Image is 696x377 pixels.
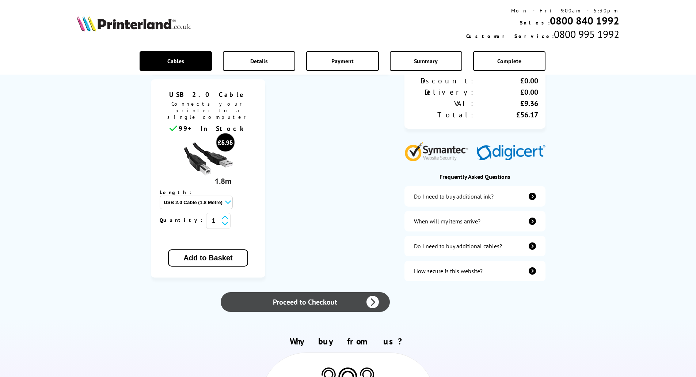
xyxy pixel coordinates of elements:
[412,99,475,108] div: VAT:
[475,87,538,97] div: £0.00
[550,14,619,27] a: 0800 840 1992
[554,27,619,41] span: 0800 995 1992
[404,173,545,180] div: Frequently Asked Questions
[475,110,538,120] div: £56.17
[160,217,206,223] span: Quantity:
[414,193,494,200] div: Do I need to buy additional ink?
[414,267,483,275] div: How secure is this website?
[404,140,473,161] img: Symantec Website Security
[414,242,502,250] div: Do I need to buy additional cables?
[180,133,235,188] img: usb cable
[156,90,260,99] span: USB 2.0 Cable
[221,292,389,312] a: Proceed to Checkout
[331,57,354,65] span: Payment
[168,249,248,267] button: Add to Basket
[404,261,545,281] a: secure-website
[155,99,262,124] span: Connects your printer to a single computer
[414,218,480,225] div: When will my items arrive?
[497,57,521,65] span: Complete
[250,57,268,65] span: Details
[404,211,545,231] a: items-arrive
[412,110,475,120] div: Total:
[404,186,545,207] a: additional-ink
[476,145,545,161] img: Digicert
[160,189,199,196] span: Length:
[475,99,538,108] div: £9.36
[414,57,438,65] span: Summary
[404,236,545,256] a: additional-cables
[466,33,554,39] span: Customer Service:
[412,87,475,97] div: Delivery:
[167,57,184,65] span: Cables
[412,76,475,86] div: Discount:
[520,19,550,26] span: Sales:
[77,15,191,31] img: Printerland Logo
[475,76,538,86] div: £0.00
[179,124,247,133] span: 99+ In Stock
[77,336,620,347] h2: Why buy from us?
[466,7,619,14] div: Mon - Fri 9:00am - 5:30pm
